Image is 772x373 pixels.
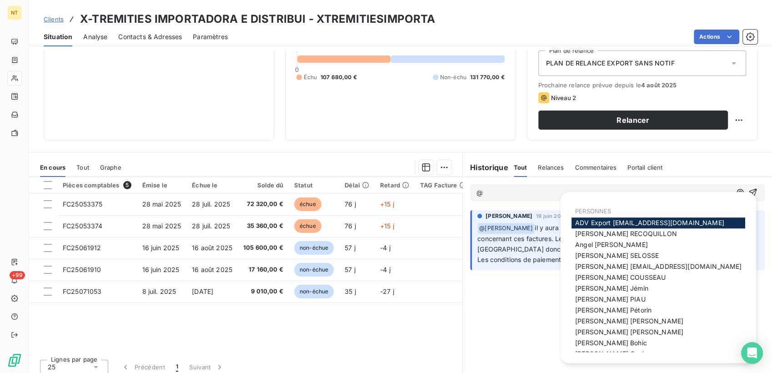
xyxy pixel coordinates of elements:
[44,32,72,41] span: Situation
[142,222,181,230] span: 28 mai 2025
[440,73,466,81] span: Non-échu
[538,111,728,130] button: Relancer
[192,266,232,273] span: 16 août 2025
[294,219,321,233] span: échue
[243,200,283,209] span: 72 320,00 €
[575,230,677,237] span: [PERSON_NAME] RECOQUILLON
[176,363,178,372] span: 1
[345,181,369,189] div: Délai
[536,213,582,219] span: 19 juin 2025, 10:15
[345,266,356,273] span: 57 j
[40,164,65,171] span: En cours
[478,223,534,234] span: @ [PERSON_NAME]
[575,252,659,259] span: [PERSON_NAME] SELOSSE
[295,66,299,73] span: 0
[575,241,648,248] span: Angel [PERSON_NAME]
[538,81,746,89] span: Prochaine relance prévue depuis le
[294,241,334,255] span: non-échue
[470,73,505,81] span: 131 770,00 €
[192,181,232,189] div: Échue le
[380,222,394,230] span: +15 j
[83,32,107,41] span: Analyse
[294,263,334,277] span: non-échue
[142,244,180,252] span: 16 juin 2025
[741,342,763,364] div: Open Intercom Messenger
[294,181,334,189] div: Statut
[142,200,181,208] span: 28 mai 2025
[63,287,102,295] span: FC25071053
[575,350,650,358] span: [PERSON_NAME] Gaube
[142,181,181,189] div: Émise le
[243,287,283,296] span: 9 010,00 €
[294,285,334,298] span: non-échue
[10,271,25,279] span: +99
[243,181,283,189] div: Solde dû
[627,164,662,171] span: Portail client
[304,73,317,81] span: Échu
[345,287,356,295] span: 35 j
[380,200,394,208] span: +15 j
[575,207,611,215] span: PERSONNES
[477,224,755,263] span: il y aura un peu de décalage par rapport au paiement du client concernant ces factures. Les "60 j...
[486,212,532,220] span: [PERSON_NAME]
[63,222,103,230] span: FC25053374
[694,30,739,44] button: Actions
[192,222,230,230] span: 28 juil. 2025
[118,32,182,41] span: Contacts & Adresses
[575,262,742,270] span: [PERSON_NAME] [EMAIL_ADDRESS][DOMAIN_NAME]
[345,200,356,208] span: 76 j
[380,287,394,295] span: -27 j
[243,243,283,252] span: 105 600,00 €
[193,32,228,41] span: Paramètres
[575,295,646,303] span: [PERSON_NAME] PIAU
[63,200,103,208] span: FC25053375
[575,273,666,281] span: [PERSON_NAME] COUSSEAU
[380,244,391,252] span: -4 j
[641,81,677,89] span: 4 août 2025
[345,222,356,230] span: 76 j
[243,222,283,231] span: 35 360,00 €
[192,287,213,295] span: [DATE]
[192,200,230,208] span: 28 juil. 2025
[243,265,283,274] span: 17 160,00 €
[463,162,508,173] h6: Historique
[551,94,576,101] span: Niveau 2
[575,317,683,325] span: [PERSON_NAME] [PERSON_NAME]
[44,15,64,24] a: Clients
[538,164,564,171] span: Relances
[80,11,435,27] h3: X-TREMITIES IMPORTADORA E DISTRIBUI - XTREMITIESIMPORTA
[142,266,180,273] span: 16 juin 2025
[48,363,55,372] span: 25
[575,219,724,227] span: ADV Export [EMAIL_ADDRESS][DOMAIN_NAME]
[380,181,409,189] div: Retard
[63,266,101,273] span: FC25061910
[44,15,64,23] span: Clients
[514,164,527,171] span: Tout
[575,306,652,314] span: [PERSON_NAME] Pétorin
[345,244,356,252] span: 57 j
[76,164,89,171] span: Tout
[100,164,121,171] span: Graphe
[546,59,675,68] span: PLAN DE RELANCE EXPORT SANS NOTIF
[142,287,176,295] span: 8 juil. 2025
[63,181,131,189] div: Pièces comptables
[123,181,131,189] span: 5
[420,181,466,189] div: TAG Facture
[192,244,232,252] span: 16 août 2025
[575,339,647,347] span: [PERSON_NAME] Bohic
[476,189,483,197] span: @
[7,353,22,368] img: Logo LeanPay
[63,244,101,252] span: FC25061912
[575,164,617,171] span: Commentaires
[7,5,22,20] div: NT
[575,284,648,292] span: [PERSON_NAME] Jémin
[294,197,321,211] span: échue
[380,266,391,273] span: -4 j
[575,328,683,336] span: [PERSON_NAME] [PERSON_NAME]
[321,73,357,81] span: 107 680,00 €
